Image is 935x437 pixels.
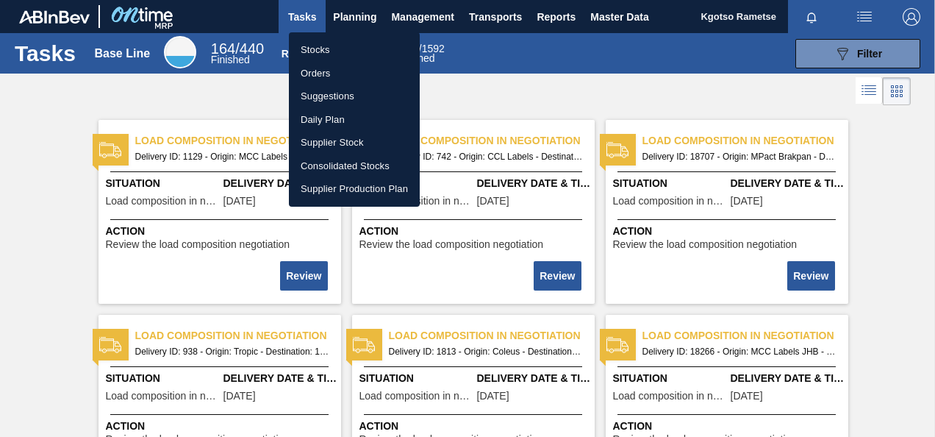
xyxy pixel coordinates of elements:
[289,154,420,178] a: Consolidated Stocks
[289,85,420,108] a: Suggestions
[289,38,420,62] a: Stocks
[289,177,420,201] a: Supplier Production Plan
[289,108,420,132] a: Daily Plan
[289,131,420,154] a: Supplier Stock
[289,62,420,85] a: Orders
